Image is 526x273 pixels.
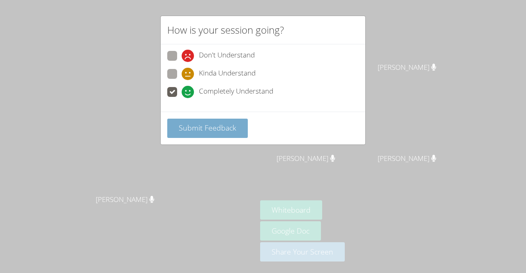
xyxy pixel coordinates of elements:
[167,23,284,37] h2: How is your session going?
[167,119,248,138] button: Submit Feedback
[179,123,236,133] span: Submit Feedback
[199,68,256,80] span: Kinda Understand
[199,86,273,98] span: Completely Understand
[199,50,255,62] span: Don't Understand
